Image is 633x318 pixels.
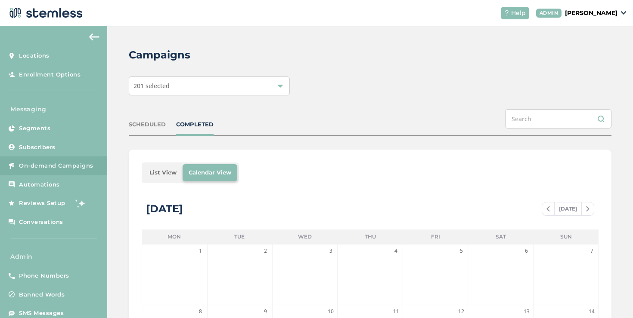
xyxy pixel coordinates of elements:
div: [DATE] [146,201,183,217]
span: 10 [326,307,335,316]
li: Sun [533,229,599,244]
span: Banned Words [19,290,65,299]
span: 5 [457,247,465,255]
img: icon-chevron-right-bae969c5.svg [586,206,590,211]
span: 13 [522,307,531,316]
img: icon-arrow-back-accent-c549486e.svg [89,34,99,40]
span: [DATE] [554,202,582,215]
li: Fri [403,229,468,244]
span: Subscribers [19,143,56,152]
span: 8 [196,307,205,316]
span: 11 [392,307,400,316]
span: 4 [392,247,400,255]
div: SCHEDULED [129,120,166,129]
img: icon-help-white-03924b79.svg [504,10,509,15]
img: glitter-stars-b7820f95.gif [72,195,89,212]
li: Sat [468,229,534,244]
span: 9 [261,307,270,316]
span: 1 [196,247,205,255]
span: Locations [19,52,50,60]
li: List View [143,164,183,181]
iframe: Chat Widget [590,277,633,318]
li: Calendar View [183,164,237,181]
span: Segments [19,124,50,133]
span: 6 [522,247,531,255]
h2: Campaigns [129,47,190,63]
img: icon-chevron-left-b8c47ebb.svg [546,206,550,211]
span: Help [511,9,526,18]
li: Mon [142,229,207,244]
span: 201 selected [133,82,170,90]
span: 3 [326,247,335,255]
div: COMPLETED [176,120,214,129]
span: On-demand Campaigns [19,162,93,170]
span: 14 [587,307,596,316]
img: icon_down-arrow-small-66adaf34.svg [621,11,626,15]
span: SMS Messages [19,309,64,318]
div: ADMIN [536,9,562,18]
span: Reviews Setup [19,199,65,208]
input: Search [505,109,611,128]
span: Enrollment Options [19,70,81,79]
p: [PERSON_NAME] [565,9,617,18]
span: 2 [261,247,270,255]
span: 7 [587,247,596,255]
span: Conversations [19,218,63,226]
li: Wed [272,229,338,244]
li: Thu [338,229,403,244]
li: Tue [207,229,273,244]
img: logo-dark-0685b13c.svg [7,4,83,21]
span: Phone Numbers [19,272,69,280]
span: 12 [457,307,465,316]
span: Automations [19,180,60,189]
